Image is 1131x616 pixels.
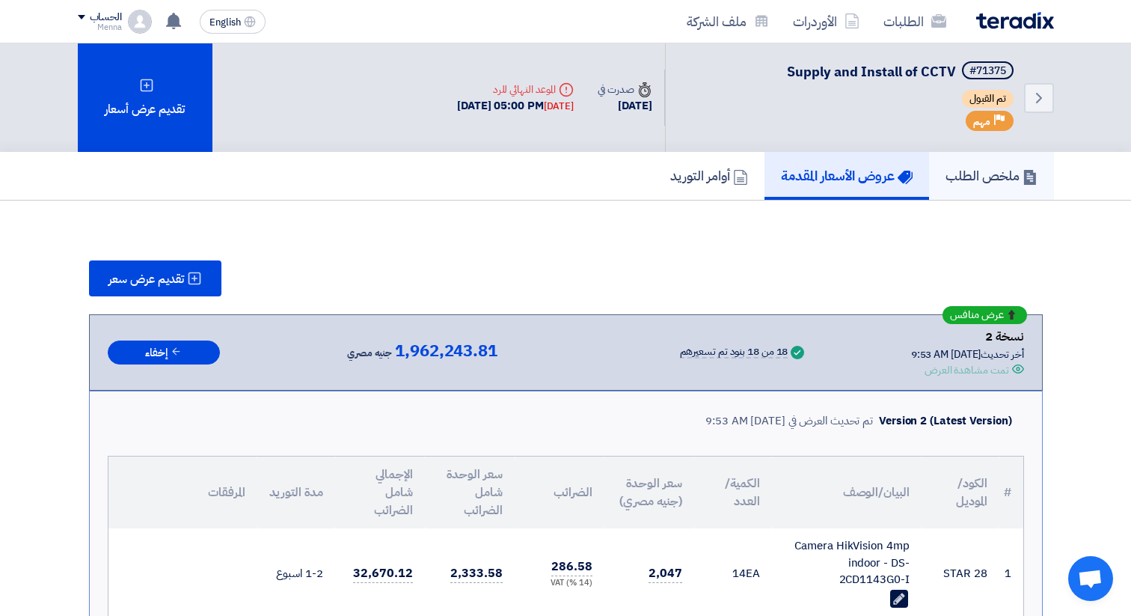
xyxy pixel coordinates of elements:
th: الإجمالي شامل الضرائب [335,457,425,528]
th: الضرائب [515,457,604,528]
a: عروض الأسعار المقدمة [764,152,929,200]
h5: عروض الأسعار المقدمة [781,167,913,184]
img: profile_test.png [128,10,152,34]
div: #71375 [969,66,1006,76]
div: (14 %) VAT [527,577,592,590]
a: أوامر التوريد [654,152,764,200]
a: الطلبات [871,4,958,39]
img: Teradix logo [976,12,1054,29]
h5: Supply and Install of CCTV [787,61,1017,82]
div: صدرت في [598,82,652,97]
span: Supply and Install of CCTV [787,61,956,82]
th: مدة التوريد [257,457,335,528]
span: جنيه مصري [347,344,392,362]
div: [DATE] [544,99,574,114]
button: إخفاء [108,341,220,365]
div: الحساب [90,11,122,24]
th: البيان/الوصف [772,457,922,528]
span: 14 [732,565,746,582]
span: تقديم عرض سعر [108,273,184,285]
span: 2,047 [649,564,682,583]
span: 2,333.58 [450,564,502,583]
div: Version 2 (Latest Version) [879,412,1011,430]
div: الموعد النهائي للرد [457,82,574,97]
th: سعر الوحدة (جنيه مصري) [604,457,694,528]
span: English [209,17,241,28]
div: تمت مشاهدة العرض [925,362,1008,378]
th: المرفقات [108,457,257,528]
span: 32,670.12 [353,564,412,583]
div: Camera HikVision 4mp indoor - DS-2CD1143G0-I [784,537,910,588]
th: الكمية/العدد [694,457,772,528]
span: تم القبول [962,90,1014,108]
div: أخر تحديث [DATE] 9:53 AM [911,347,1024,362]
div: نسخة 2 [911,327,1024,347]
div: 18 من 18 بنود تم تسعيرهم [680,347,788,359]
a: ملخص الطلب [929,152,1054,200]
div: تقديم عرض أسعار [78,43,212,152]
a: ملف الشركة [675,4,781,39]
h5: ملخص الطلب [945,167,1037,184]
button: English [200,10,266,34]
span: عرض منافس [950,310,1004,320]
span: 286.58 [551,558,592,576]
th: الكود/الموديل [922,457,999,528]
div: Menna [78,23,122,31]
div: تم تحديث العرض في [DATE] 9:53 AM [705,412,873,430]
div: Open chat [1068,556,1113,601]
span: مهم [973,115,990,129]
div: [DATE] [598,97,652,115]
div: [DATE] 05:00 PM [457,97,574,115]
span: 1,962,243.81 [395,342,497,360]
h5: أوامر التوريد [670,167,748,184]
th: # [999,457,1023,528]
th: سعر الوحدة شامل الضرائب [425,457,515,528]
a: الأوردرات [781,4,871,39]
button: تقديم عرض سعر [89,260,221,296]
